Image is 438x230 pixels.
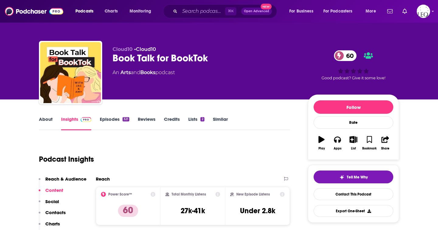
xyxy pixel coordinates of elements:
h3: 27k-41k [181,206,205,215]
img: Book Talk for BookTok [40,42,101,103]
div: Bookmark [362,147,377,150]
span: Open Advanced [244,10,269,13]
p: Social [45,199,59,204]
a: Similar [213,116,228,130]
button: Play [314,132,329,154]
span: Cloud10 [113,46,133,52]
div: An podcast [113,69,175,76]
a: Show notifications dropdown [385,6,395,16]
div: Apps [334,147,342,150]
div: 321 [123,117,129,121]
span: Tell Me Why [347,175,368,180]
a: Contact This Podcast [314,188,393,200]
p: 60 [118,205,138,217]
button: Apps [329,132,345,154]
button: Content [39,187,63,199]
span: Good podcast? Give it some love! [322,76,385,80]
h2: New Episode Listens [236,192,270,196]
img: Podchaser Pro [81,117,91,122]
span: More [366,7,376,16]
span: and [131,70,140,75]
p: Contacts [45,210,66,215]
h3: Under 2.8k [240,206,275,215]
button: open menu [125,6,159,16]
span: Logged in as LeoPR [417,5,430,18]
h2: Reach [96,176,110,182]
button: tell me why sparkleTell Me Why [314,171,393,183]
button: open menu [71,6,101,16]
a: Cloud10 [136,46,156,52]
button: Follow [314,100,393,114]
div: 60Good podcast? Give it some love! [308,46,399,84]
span: 60 [340,50,357,61]
div: Play [318,147,325,150]
button: open menu [319,6,361,16]
input: Search podcasts, credits, & more... [180,6,225,16]
button: Bookmark [361,132,377,154]
button: Open AdvancedNew [241,8,272,15]
a: About [39,116,53,130]
button: Social [39,199,59,210]
div: Search podcasts, credits, & more... [169,4,283,18]
button: Show profile menu [417,5,430,18]
span: • [134,46,156,52]
span: For Podcasters [323,7,353,16]
img: User Profile [417,5,430,18]
a: 60 [334,50,357,61]
a: Show notifications dropdown [400,6,409,16]
span: New [261,4,272,9]
a: Books [140,70,155,75]
button: Reach & Audience [39,176,86,187]
button: open menu [361,6,384,16]
button: Export One-Sheet [314,205,393,217]
div: List [351,147,356,150]
a: Episodes321 [100,116,129,130]
span: For Business [289,7,313,16]
a: Arts [120,70,131,75]
span: Charts [105,7,118,16]
a: Lists2 [188,116,204,130]
div: 2 [200,117,204,121]
a: Charts [101,6,121,16]
img: tell me why sparkle [339,175,344,180]
button: Share [377,132,393,154]
span: Monitoring [130,7,151,16]
span: Podcasts [75,7,93,16]
a: Credits [164,116,180,130]
button: Contacts [39,210,66,221]
a: InsightsPodchaser Pro [61,116,91,130]
p: Charts [45,221,60,227]
div: Share [381,147,389,150]
h2: Total Monthly Listens [172,192,206,196]
div: Rate [314,116,393,129]
span: ⌘ K [225,7,236,15]
img: Podchaser - Follow, Share and Rate Podcasts [5,5,63,17]
button: List [346,132,361,154]
p: Reach & Audience [45,176,86,182]
h1: Podcast Insights [39,155,94,164]
h2: Power Score™ [108,192,132,196]
a: Reviews [138,116,155,130]
p: Content [45,187,63,193]
button: open menu [285,6,321,16]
